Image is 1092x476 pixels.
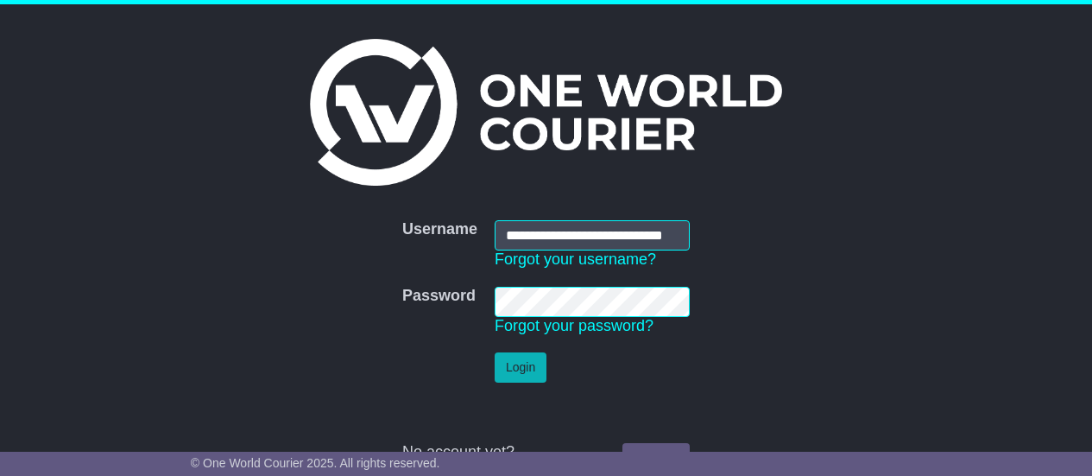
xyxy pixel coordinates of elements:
div: No account yet? [402,443,690,462]
a: Forgot your username? [495,251,656,268]
label: Password [402,287,476,306]
button: Login [495,352,546,383]
span: © One World Courier 2025. All rights reserved. [191,456,440,470]
a: Forgot your password? [495,317,653,334]
a: Register [622,443,690,473]
img: One World [310,39,781,186]
label: Username [402,220,477,239]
